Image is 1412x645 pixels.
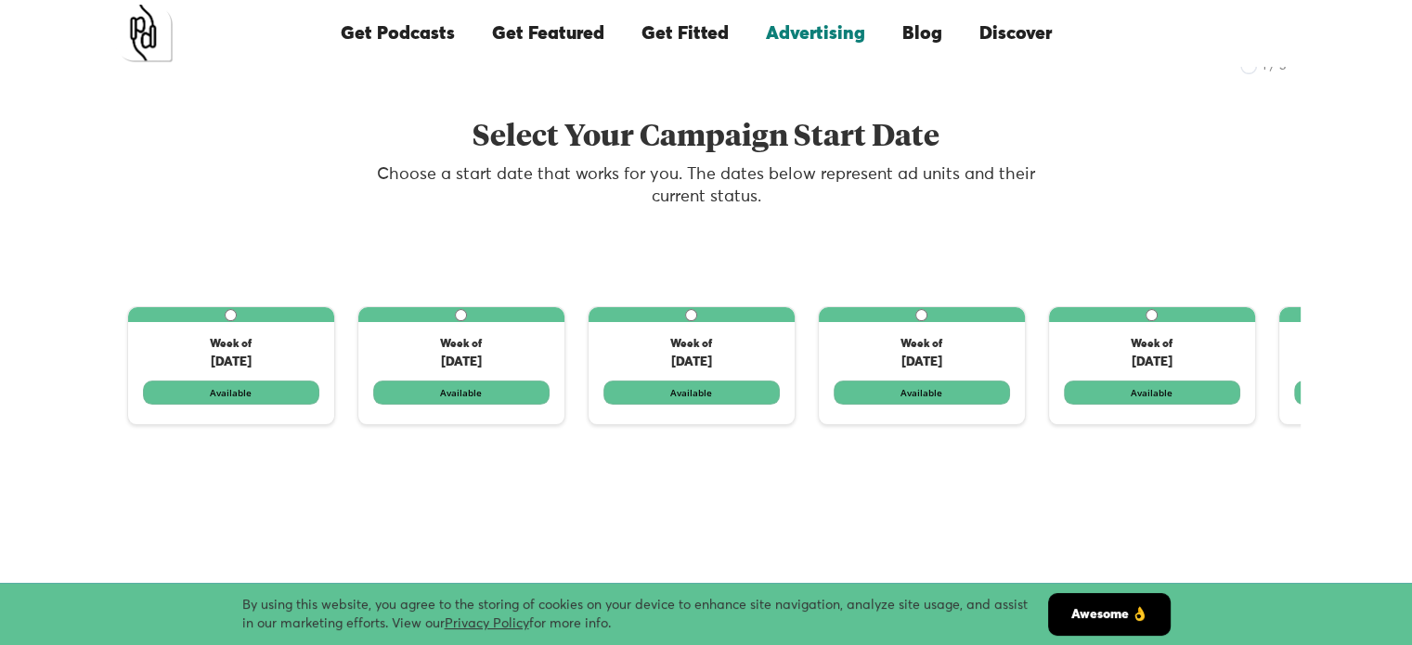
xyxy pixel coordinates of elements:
[350,163,1063,208] p: Choose a start date that works for you. The dates below represent ad units and their current status.
[746,2,883,65] a: Advertising
[473,2,622,65] a: Get Featured
[350,121,1063,154] h2: Select Your Campaign Start Date
[112,43,1301,622] div: 1 of 3
[1048,593,1171,636] a: Awesome 👌
[883,2,960,65] a: Blog
[115,5,173,62] a: home
[242,596,1048,633] div: By using this website, you agree to the storing of cookies on your device to enhance site navigat...
[445,617,529,630] a: Privacy Policy
[960,2,1069,65] a: Discover
[622,2,746,65] a: Get Fitted
[321,2,473,65] a: Get Podcasts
